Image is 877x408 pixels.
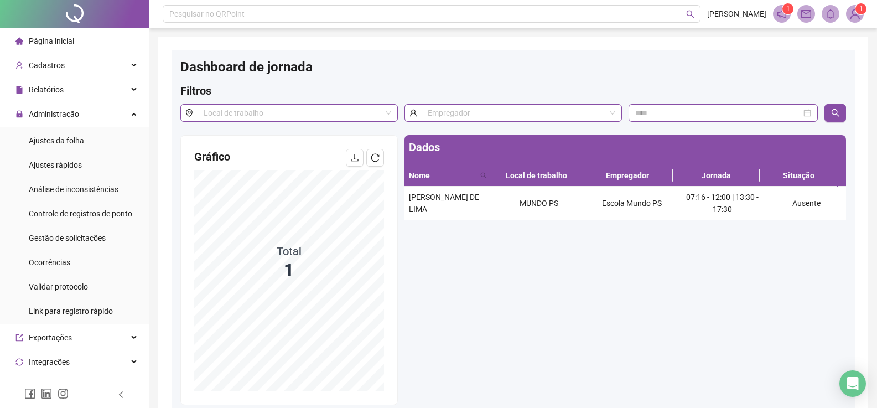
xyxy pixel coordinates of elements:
span: Validar protocolo [29,282,88,291]
span: lock [15,110,23,118]
span: Link para registro rápido [29,307,113,316]
td: 07:16 - 12:00 | 13:30 - 17:30 [678,187,767,220]
span: Cadastros [29,61,65,70]
span: Nome [409,169,476,182]
span: bell [826,9,836,19]
span: search [831,109,840,117]
span: Gestão de solicitações [29,234,106,242]
span: environment [180,104,198,122]
span: sync [15,358,23,366]
span: [PERSON_NAME] [707,8,766,20]
span: export [15,334,23,342]
td: MUNDO PS [493,187,586,220]
span: Ocorrências [29,258,70,267]
span: search [478,167,489,184]
span: Dados [409,141,440,154]
span: 1 [786,5,790,13]
span: linkedin [41,388,52,399]
span: Ajustes da folha [29,136,84,145]
span: 1 [859,5,863,13]
span: download [350,153,359,162]
span: search [686,10,694,18]
span: user [404,104,422,122]
span: file [15,86,23,94]
span: Exportações [29,333,72,342]
th: Local de trabalho [491,165,582,187]
th: Empregador [582,165,673,187]
td: Escola Mundo PS [585,187,678,220]
span: Administração [29,110,79,118]
span: home [15,37,23,45]
span: [PERSON_NAME] DE LIMA [409,193,479,214]
span: Análise de inconsistências [29,185,118,194]
span: user-add [15,61,23,69]
span: instagram [58,388,69,399]
th: Jornada [673,165,760,187]
sup: 1 [782,3,793,14]
span: Relatórios [29,85,64,94]
span: Integrações [29,358,70,366]
span: search [480,172,487,179]
span: mail [801,9,811,19]
span: Filtros [180,84,211,97]
span: Dashboard de jornada [180,59,313,75]
img: 89436 [847,6,863,22]
span: Controle de registros de ponto [29,209,132,218]
span: Página inicial [29,37,74,45]
span: notification [777,9,787,19]
span: facebook [24,388,35,399]
span: Ajustes rápidos [29,161,82,169]
td: Ausente [766,187,846,220]
div: Open Intercom Messenger [839,370,866,397]
span: Gráfico [194,150,230,163]
span: reload [371,153,380,162]
sup: Atualize o seu contato no menu Meus Dados [855,3,866,14]
span: left [117,391,125,399]
th: Situação [760,165,838,187]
